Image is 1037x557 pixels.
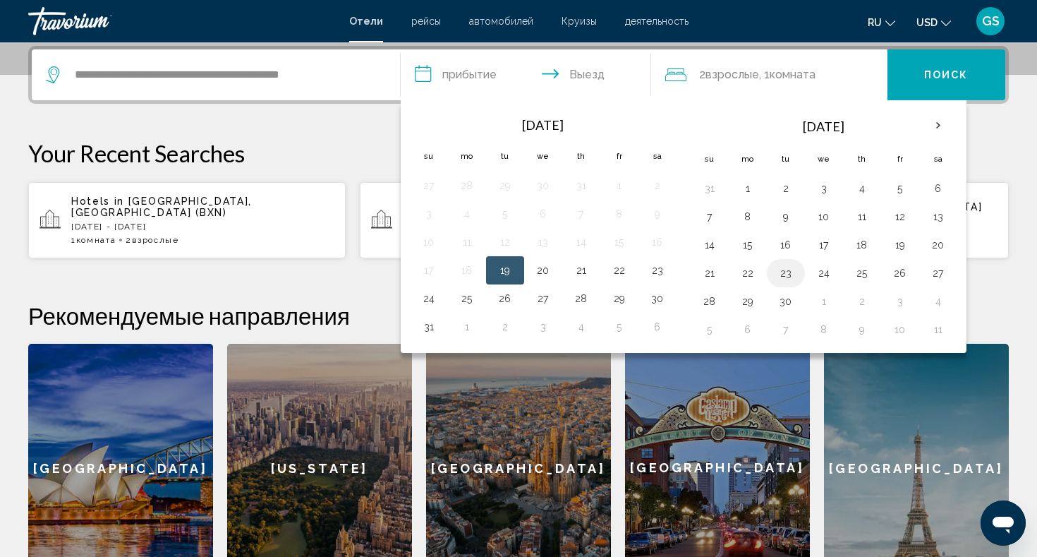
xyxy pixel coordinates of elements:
[698,263,721,283] button: Day 21
[456,204,478,224] button: Day 4
[71,196,252,218] span: [GEOGRAPHIC_DATA], [GEOGRAPHIC_DATA] (BXN)
[532,289,554,309] button: Day 27
[868,12,895,32] button: Change language
[646,289,669,309] button: Day 30
[532,317,554,337] button: Day 3
[448,109,638,140] th: [DATE]
[418,204,440,224] button: Day 3
[651,49,887,100] button: Travelers: 2 adults, 0 children
[28,181,346,259] button: Hotels in [GEOGRAPHIC_DATA], [GEOGRAPHIC_DATA] (BXN)[DATE] - [DATE]1Комната2Взрослые
[889,235,911,255] button: Day 19
[418,317,440,337] button: Day 31
[494,289,516,309] button: Day 26
[927,320,950,340] button: Day 11
[625,16,689,27] a: деятельность
[775,263,797,283] button: Day 23
[608,176,631,196] button: Day 1
[699,65,759,85] span: 2
[981,501,1026,546] iframe: Кнопка запуска окна обмена сообщениями
[851,263,873,283] button: Day 25
[775,235,797,255] button: Day 16
[646,204,669,224] button: Day 9
[646,176,669,196] button: Day 2
[646,260,669,280] button: Day 23
[736,235,759,255] button: Day 15
[698,207,721,227] button: Day 7
[972,6,1009,36] button: User Menu
[132,235,178,245] span: Взрослые
[532,176,554,196] button: Day 30
[770,68,815,81] span: Комната
[570,232,593,252] button: Day 14
[494,232,516,252] button: Day 12
[982,14,1000,28] span: GS
[608,289,631,309] button: Day 29
[775,292,797,311] button: Day 30
[469,16,533,27] span: автомобилей
[646,317,669,337] button: Day 6
[813,320,835,340] button: Day 8
[851,292,873,311] button: Day 2
[562,16,597,27] a: Круизы
[889,179,911,198] button: Day 5
[570,176,593,196] button: Day 31
[28,301,1009,330] h2: Рекомендуемые направления
[927,207,950,227] button: Day 13
[456,176,478,196] button: Day 28
[736,263,759,283] button: Day 22
[494,317,516,337] button: Day 2
[532,204,554,224] button: Day 6
[71,196,124,207] span: Hotels in
[494,176,516,196] button: Day 29
[32,49,1005,100] div: Search widget
[927,263,950,283] button: Day 27
[608,204,631,224] button: Day 8
[570,289,593,309] button: Day 28
[924,70,969,81] span: Поиск
[927,235,950,255] button: Day 20
[736,320,759,340] button: Day 6
[889,292,911,311] button: Day 3
[775,320,797,340] button: Day 7
[418,176,440,196] button: Day 27
[28,7,335,35] a: Travorium
[813,263,835,283] button: Day 24
[360,181,677,259] button: [PERSON_NAME][GEOGRAPHIC_DATA] All Inclusive ([GEOGRAPHIC_DATA], [GEOGRAPHIC_DATA]) and Nearby Ho...
[775,207,797,227] button: Day 9
[851,235,873,255] button: Day 18
[813,292,835,311] button: Day 1
[411,16,441,27] a: рейсы
[851,179,873,198] button: Day 4
[494,204,516,224] button: Day 5
[570,204,593,224] button: Day 7
[919,109,957,142] button: Next month
[28,139,1009,167] p: Your Recent Searches
[698,179,721,198] button: Day 31
[646,232,669,252] button: Day 16
[456,317,478,337] button: Day 1
[570,317,593,337] button: Day 4
[889,320,911,340] button: Day 10
[813,235,835,255] button: Day 17
[868,17,882,28] span: ru
[71,235,116,245] span: 1
[736,292,759,311] button: Day 29
[456,289,478,309] button: Day 25
[76,235,116,245] span: Комната
[456,260,478,280] button: Day 18
[126,235,178,245] span: 2
[813,179,835,198] button: Day 3
[889,263,911,283] button: Day 26
[349,16,383,27] span: Отели
[813,207,835,227] button: Day 10
[418,289,440,309] button: Day 24
[916,12,951,32] button: Change currency
[851,320,873,340] button: Day 9
[927,179,950,198] button: Day 6
[889,207,911,227] button: Day 12
[759,65,815,85] span: , 1
[456,232,478,252] button: Day 11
